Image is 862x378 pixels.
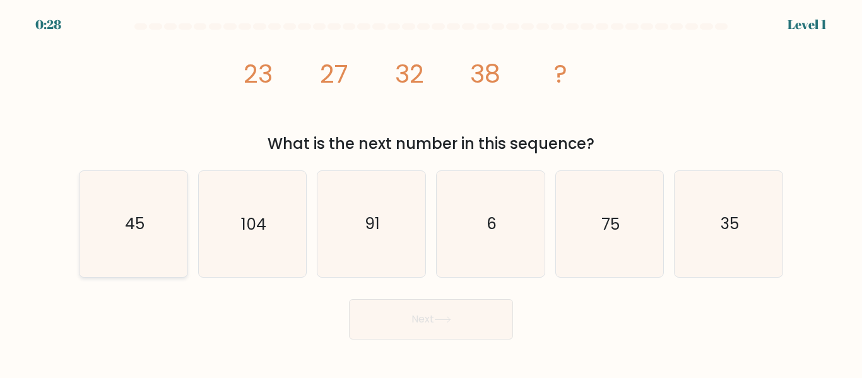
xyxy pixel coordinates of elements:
[470,56,500,92] tspan: 38
[244,56,273,92] tspan: 23
[124,213,144,235] text: 45
[788,15,827,34] div: Level 1
[320,56,348,92] tspan: 27
[86,133,776,155] div: What is the next number in this sequence?
[721,213,739,235] text: 35
[555,56,568,92] tspan: ?
[241,213,266,235] text: 104
[487,213,497,235] text: 6
[35,15,61,34] div: 0:28
[349,299,513,340] button: Next
[395,56,424,92] tspan: 32
[601,213,620,235] text: 75
[365,213,380,235] text: 91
